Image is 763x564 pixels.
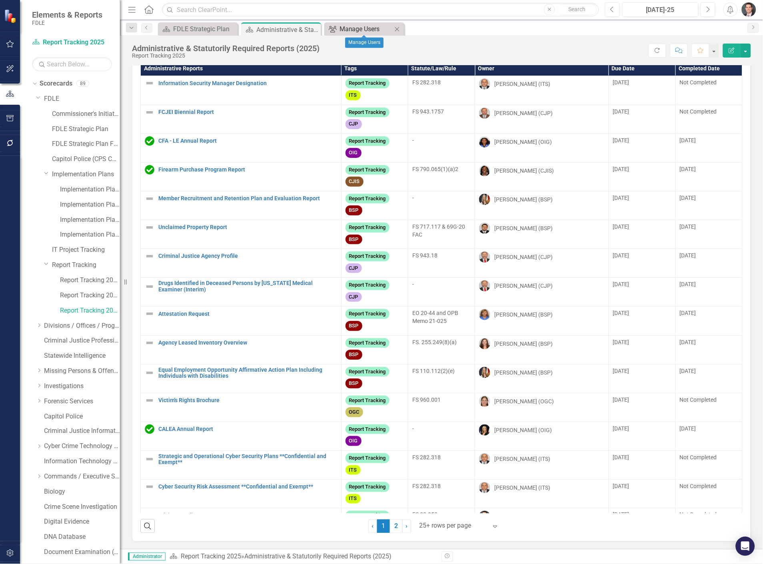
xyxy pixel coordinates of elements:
div: [PERSON_NAME] (BSP) [494,340,553,348]
img: ClearPoint Strategy [4,8,18,23]
span: CJP [346,292,362,302]
a: Implementation Plans [52,170,120,179]
span: Report Tracking [346,309,389,319]
a: Implementation Plan FY23/24 [60,200,120,209]
td: Double-Click to Edit [609,480,675,508]
a: Advisory Bodies Report [158,513,337,519]
img: Kate Holmes [479,396,490,407]
td: Double-Click to Edit [675,134,742,162]
img: Sharon Wester [479,309,490,320]
a: CFA - LE Annual Report [158,138,337,144]
td: Double-Click to Edit Right Click for Context Menu [141,307,342,335]
span: [DATE] [613,425,629,432]
span: FS 110.112(2)(e) [412,368,455,374]
span: [DATE] [613,108,629,115]
td: Double-Click to Edit [341,249,408,278]
a: Document Examination (Questioned Documents) [44,548,120,557]
a: CALEA Annual Report [158,426,337,432]
span: FS 943.1757 [412,108,444,115]
td: Double-Click to Edit Right Click for Context Menu [141,76,342,105]
td: Double-Click to Edit [475,249,609,278]
div: [PERSON_NAME] (BSP) [494,195,553,203]
td: Double-Click to Edit [408,480,475,508]
img: Chris Johnson [479,108,490,119]
img: Not Defined [145,282,154,291]
td: Double-Click to Edit [408,451,475,480]
td: Double-Click to Edit [475,134,609,162]
td: Double-Click to Edit [408,220,475,249]
a: Attestation Request [158,311,337,317]
a: Report Tracking 2023 [60,276,120,285]
a: 2 [390,520,403,533]
td: Double-Click to Edit Right Click for Context Menu [141,480,342,508]
span: [DATE] [613,195,629,201]
td: Double-Click to Edit [475,307,609,335]
td: Double-Click to Edit [341,191,408,220]
div: [PERSON_NAME] (BSP) [494,369,553,377]
span: EO 20-44 and OPB Memo 21-025 [412,310,458,324]
td: Double-Click to Edit [675,480,742,508]
span: - [412,137,414,143]
span: CJP [346,119,362,129]
td: Double-Click to Edit [408,364,475,393]
span: Report Tracking [346,424,389,434]
span: [DATE] [680,310,696,316]
button: [DATE]-25 [622,2,699,17]
span: Report Tracking [346,223,389,233]
img: Will Grissom [479,511,490,522]
a: Statewide Intelligence [44,351,120,361]
div: Open Intercom Messenger [736,537,755,556]
span: [DATE] [680,425,696,432]
button: Search [557,4,597,15]
img: Lourdes Howell-Thomas [479,136,490,147]
td: Double-Click to Edit [609,76,675,105]
span: - [412,281,414,287]
span: Report Tracking [346,194,389,204]
span: ITS [346,494,361,504]
div: Not Completed [680,453,738,461]
a: Criminal Justice Agency Profile [158,253,337,259]
span: [DATE] [613,512,629,518]
button: Will Grissom [742,2,756,17]
td: Double-Click to Edit [609,249,675,278]
td: Double-Click to Edit [675,220,742,249]
span: [DATE] [613,223,629,230]
div: Administrative & Statutorily Required Reports (2025) [256,25,319,35]
span: FS 717.117 & 69G-20 FAC [412,223,465,238]
div: FDLE Strategic Plan [173,24,236,34]
span: Report Tracking [346,511,389,521]
td: Double-Click to Edit [609,422,675,450]
span: ITS [346,90,361,100]
span: Report Tracking [346,482,389,492]
a: Criminal Justice Information Services [44,427,120,436]
small: FDLE [32,20,102,26]
td: Double-Click to Edit Right Click for Context Menu [141,134,342,162]
img: Joey Hornsby [479,482,490,493]
a: Biology [44,488,120,497]
img: Brett Kirkland [479,251,490,263]
img: Lucy Saunders [479,165,490,176]
div: [PERSON_NAME] (BSP) [494,311,553,319]
td: Double-Click to Edit [341,451,408,480]
td: Double-Click to Edit Right Click for Context Menu [141,422,342,450]
div: [PERSON_NAME] (ITS) [494,80,550,88]
td: Double-Click to Edit [341,162,408,191]
td: Double-Click to Edit [675,451,742,480]
span: Report Tracking [346,280,389,290]
td: Double-Click to Edit [475,451,609,480]
a: IT Project Tracking [52,245,120,255]
td: Double-Click to Edit [341,480,408,508]
a: Crime Scene Investigation [44,503,120,512]
td: Double-Click to Edit [408,393,475,422]
span: FS 960.001 [412,397,441,403]
span: [DATE] [613,454,629,460]
a: Investigations [44,382,120,391]
a: Manage Users [326,24,392,34]
td: Double-Click to Edit [341,76,408,105]
div: Not Completed [680,396,738,404]
td: Double-Click to Edit [675,76,742,105]
td: Double-Click to Edit [341,508,408,526]
td: Double-Click to Edit [609,451,675,480]
td: Double-Click to Edit [475,105,609,134]
input: Search Below... [32,57,112,71]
